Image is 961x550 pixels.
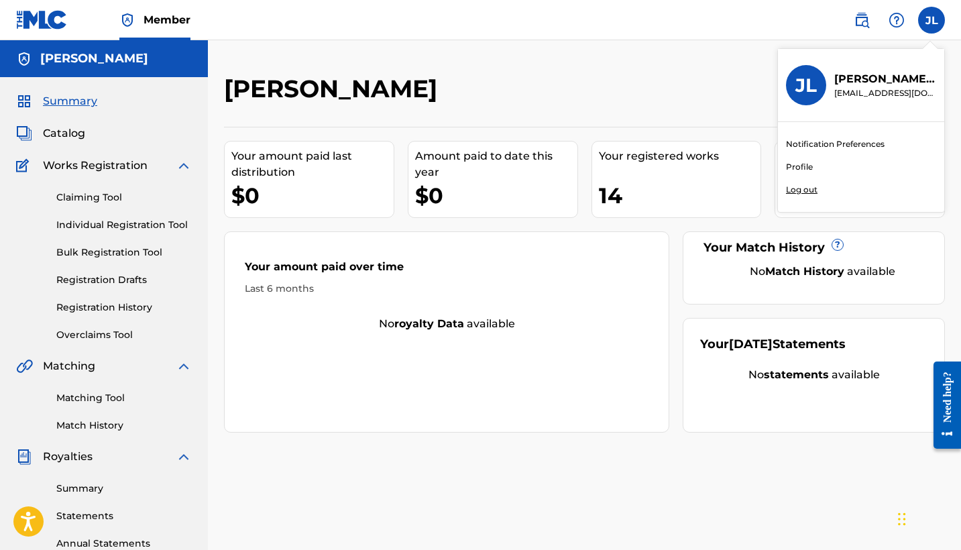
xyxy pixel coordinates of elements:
[832,239,843,250] span: ?
[848,7,875,34] a: Public Search
[43,449,93,465] span: Royalties
[56,190,192,205] a: Claiming Tool
[40,51,148,66] h5: James Love
[894,486,961,550] iframe: Chat Widget
[394,317,464,330] strong: royalty data
[729,337,773,351] span: [DATE]
[16,93,97,109] a: SummarySummary
[16,125,32,142] img: Catalog
[176,449,192,465] img: expand
[415,148,577,180] div: Amount paid to date this year
[786,161,813,173] a: Profile
[56,245,192,260] a: Bulk Registration Tool
[795,74,817,97] h3: JL
[717,264,927,280] div: No available
[224,74,444,104] h2: [PERSON_NAME]
[43,158,148,174] span: Works Registration
[16,449,32,465] img: Royalties
[834,71,936,87] p: James Love
[889,12,905,28] img: help
[883,7,910,34] div: Help
[16,358,33,374] img: Matching
[119,12,135,28] img: Top Rightsholder
[245,282,648,296] div: Last 6 months
[56,391,192,405] a: Matching Tool
[923,348,961,463] iframe: Resource Center
[56,218,192,232] a: Individual Registration Tool
[599,148,761,164] div: Your registered works
[700,367,927,383] div: No available
[56,482,192,496] a: Summary
[599,180,761,211] div: 14
[898,499,906,539] div: Drag
[765,265,844,278] strong: Match History
[16,93,32,109] img: Summary
[43,125,85,142] span: Catalog
[231,148,394,180] div: Your amount paid last distribution
[56,509,192,523] a: Statements
[786,184,817,196] p: Log out
[834,87,936,99] p: earljamproductions@gmail.com
[700,335,846,353] div: Your Statements
[176,158,192,174] img: expand
[245,259,648,282] div: Your amount paid over time
[56,419,192,433] a: Match History
[16,10,68,30] img: MLC Logo
[16,125,85,142] a: CatalogCatalog
[56,273,192,287] a: Registration Drafts
[16,158,34,174] img: Works Registration
[56,328,192,342] a: Overclaims Tool
[700,239,927,257] div: Your Match History
[231,180,394,211] div: $0
[56,300,192,315] a: Registration History
[176,358,192,374] img: expand
[786,138,885,150] a: Notification Preferences
[225,316,669,332] div: No available
[16,51,32,67] img: Accounts
[144,12,190,27] span: Member
[854,12,870,28] img: search
[918,7,945,34] div: User Menu
[43,93,97,109] span: Summary
[764,368,829,381] strong: statements
[415,180,577,211] div: $0
[43,358,95,374] span: Matching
